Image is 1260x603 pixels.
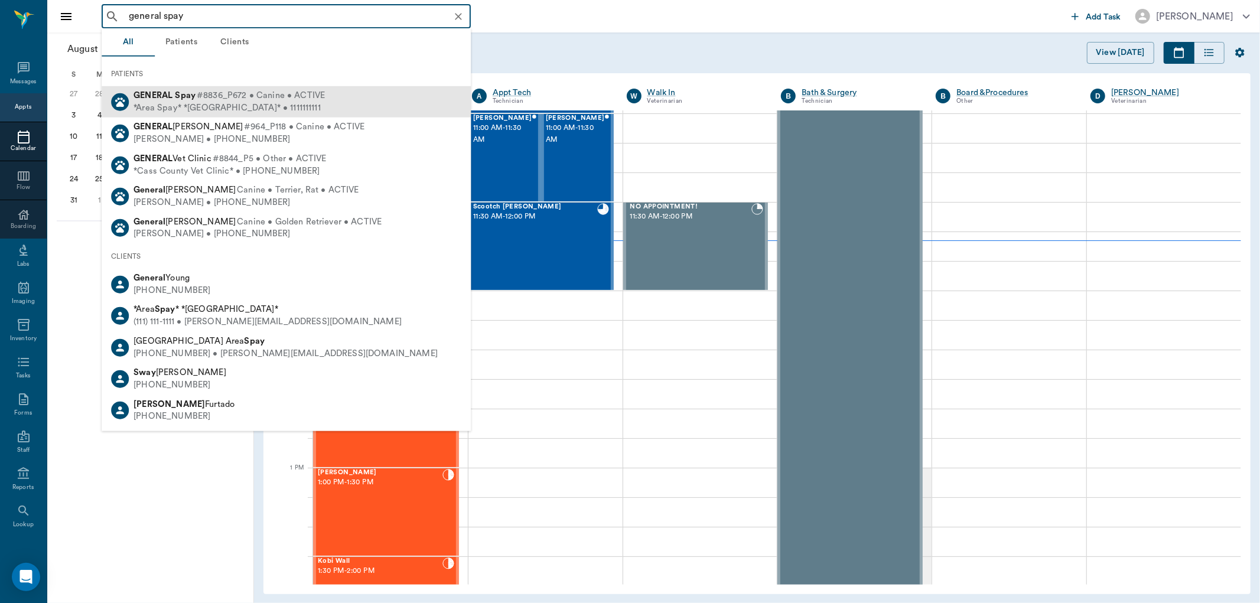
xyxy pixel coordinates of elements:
div: Monday, September 1, 2025 [91,192,108,208]
div: Sunday, August 10, 2025 [66,128,82,145]
span: August [65,41,100,57]
div: [PHONE_NUMBER] [134,285,210,297]
div: 1 PM [273,462,304,491]
div: (111) 111-1111 • [PERSON_NAME][EMAIL_ADDRESS][DOMAIN_NAME] [134,316,402,328]
div: Monday, August 18, 2025 [91,149,108,166]
b: [PERSON_NAME] [134,399,205,408]
div: Monday, August 11, 2025 [91,128,108,145]
b: General [134,185,165,194]
div: B [936,89,950,103]
a: Bath & Surgery [802,87,918,99]
div: Open Intercom Messenger [12,563,40,591]
div: CHECKED_OUT, 11:00 AM - 11:30 AM [541,113,614,202]
div: [PHONE_NUMBER] [134,379,226,392]
b: General [134,273,165,282]
div: Sunday, August 31, 2025 [66,192,82,208]
div: [PERSON_NAME] • [PHONE_NUMBER] [134,133,364,146]
span: [PERSON_NAME] [546,115,605,122]
div: [PERSON_NAME] • [PHONE_NUMBER] [134,197,359,209]
div: Inventory [10,334,37,343]
div: S [61,66,87,83]
span: [PERSON_NAME] [134,185,236,194]
span: [PERSON_NAME] [134,122,243,131]
span: *Area * *[GEOGRAPHIC_DATA]* [134,305,278,314]
div: Tasks [16,371,31,380]
div: Sunday, July 27, 2025 [66,86,82,102]
div: Lookup [13,520,34,529]
span: Scootch [PERSON_NAME] [473,203,597,211]
div: PATIENTS [102,61,471,86]
div: Monday, July 28, 2025 [91,86,108,102]
div: Messages [10,77,37,86]
div: Sunday, August 24, 2025 [66,171,82,187]
div: Technician [493,96,609,106]
button: Clear [450,8,467,25]
div: Staff [17,446,30,455]
span: #8844_P5 • Other • ACTIVE [213,153,327,165]
div: [PERSON_NAME] • [PHONE_NUMBER] [134,228,382,240]
input: Search [124,8,467,25]
button: Add Task [1067,5,1126,27]
button: [PERSON_NAME] [1126,5,1259,27]
b: GENERAL [134,154,172,163]
span: Young [134,273,190,282]
span: [PERSON_NAME] [318,469,442,477]
div: Veterinarian [647,96,764,106]
span: 2025 [100,41,126,57]
div: Veterinarian [1111,96,1228,106]
div: Appts [15,103,31,112]
div: D [1090,89,1105,103]
div: Sunday, August 17, 2025 [66,149,82,166]
div: Other [956,96,1073,106]
span: 1:30 PM - 2:00 PM [318,565,442,577]
div: M [87,66,113,83]
div: CLIENTS [102,244,471,269]
span: [PERSON_NAME] [134,217,236,226]
div: Board &Procedures [956,87,1073,99]
div: *Cass County Vet Clinic* • [PHONE_NUMBER] [134,165,326,177]
div: [PERSON_NAME] [1156,9,1233,24]
b: Sway [134,368,156,377]
div: Monday, August 4, 2025 [91,107,108,123]
div: Technician [802,96,918,106]
span: Kobi Wall [318,558,442,565]
div: Labs [17,260,30,269]
button: All [102,28,155,57]
a: Appt Tech [493,87,609,99]
a: Walk In [647,87,764,99]
div: Forms [14,409,32,418]
div: *Area Spay* *[GEOGRAPHIC_DATA]* • 1111111111 [134,102,325,114]
div: B [781,89,796,103]
button: Patients [155,28,208,57]
span: [GEOGRAPHIC_DATA] Area [134,337,265,345]
button: August2025 [61,37,144,61]
b: GENERAL [134,91,172,100]
div: Monday, August 25, 2025 [91,171,108,187]
button: Close drawer [54,5,78,28]
span: #8836_P672 • Canine • ACTIVE [197,90,325,102]
span: Furtado [134,399,235,408]
b: General [134,217,165,226]
button: Clients [208,28,261,57]
span: 1:00 PM - 1:30 PM [318,477,442,488]
div: CHECKED_OUT, 11:00 AM - 11:30 AM [468,113,541,202]
button: View [DATE] [1087,42,1154,64]
span: 11:30 AM - 12:00 PM [473,211,597,223]
span: 11:00 AM - 11:30 AM [473,122,532,146]
span: NO APPOINTMENT! [630,203,752,211]
div: A [472,89,487,103]
span: [PERSON_NAME] [134,368,226,377]
div: READY_TO_CHECKOUT, 11:30 AM - 12:00 PM [468,202,614,291]
div: Imaging [12,297,35,306]
a: [PERSON_NAME] [1111,87,1228,99]
span: 11:00 AM - 11:30 AM [546,122,605,146]
span: [PERSON_NAME] [473,115,532,122]
span: Canine • Terrier, Rat • ACTIVE [237,184,359,197]
div: CHECKED_IN, 1:00 PM - 1:30 PM [313,468,459,556]
b: Spay [245,337,265,345]
span: #964_P118 • Canine • ACTIVE [244,121,364,133]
